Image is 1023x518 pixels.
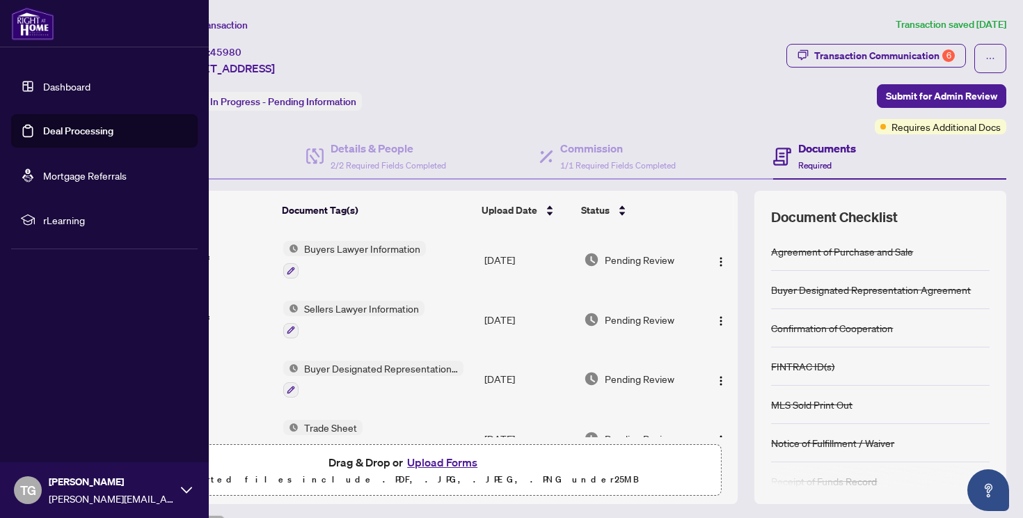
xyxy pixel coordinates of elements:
[710,249,732,271] button: Logo
[560,140,676,157] h4: Commission
[476,191,575,230] th: Upload Date
[710,368,732,390] button: Logo
[886,85,997,107] span: Submit for Admin Review
[771,282,971,297] div: Buyer Designated Representation Agreement
[283,420,363,457] button: Status IconTrade Sheet
[605,252,674,267] span: Pending Review
[283,361,463,398] button: Status IconBuyer Designated Representation Agreement
[479,350,578,409] td: [DATE]
[299,361,463,376] span: Buyer Designated Representation Agreement
[584,371,599,386] img: Document Status
[786,44,966,68] button: Transaction Communication6
[173,19,248,31] span: View Transaction
[798,140,856,157] h4: Documents
[479,230,578,290] td: [DATE]
[771,244,913,259] div: Agreement of Purchase and Sale
[299,420,363,435] span: Trade Sheet
[771,435,894,450] div: Notice of Fulfillment / Waiver
[283,301,425,338] button: Status IconSellers Lawyer Information
[43,125,113,137] a: Deal Processing
[710,308,732,331] button: Logo
[896,17,1006,33] article: Transaction saved [DATE]
[173,60,275,77] span: [STREET_ADDRESS]
[90,445,720,496] span: Drag & Drop orUpload FormsSupported files include .PDF, .JPG, .JPEG, .PNG under25MB
[584,252,599,267] img: Document Status
[798,160,832,171] span: Required
[283,301,299,316] img: Status Icon
[605,371,674,386] span: Pending Review
[49,474,174,489] span: [PERSON_NAME]
[771,320,893,336] div: Confirmation of Cooperation
[584,431,599,446] img: Document Status
[715,375,727,386] img: Logo
[985,54,995,63] span: ellipsis
[331,140,446,157] h4: Details & People
[299,241,426,256] span: Buyers Lawyer Information
[877,84,1006,108] button: Submit for Admin Review
[771,359,834,374] div: FINTRAC ID(s)
[20,480,36,500] span: TG
[283,241,426,278] button: Status IconBuyers Lawyer Information
[43,212,188,228] span: rLearning
[560,160,676,171] span: 1/1 Required Fields Completed
[482,203,537,218] span: Upload Date
[299,301,425,316] span: Sellers Lawyer Information
[210,46,241,58] span: 45980
[276,191,477,230] th: Document Tag(s)
[605,312,674,327] span: Pending Review
[328,453,482,471] span: Drag & Drop or
[715,256,727,267] img: Logo
[283,361,299,376] img: Status Icon
[283,241,299,256] img: Status Icon
[11,7,54,40] img: logo
[210,95,356,108] span: In Progress - Pending Information
[584,312,599,327] img: Document Status
[403,453,482,471] button: Upload Forms
[967,469,1009,511] button: Open asap
[43,80,90,93] a: Dashboard
[942,49,955,62] div: 6
[283,420,299,435] img: Status Icon
[771,397,852,412] div: MLS Sold Print Out
[576,191,699,230] th: Status
[814,45,955,67] div: Transaction Communication
[715,434,727,446] img: Logo
[891,119,1001,134] span: Requires Additional Docs
[173,92,362,111] div: Status:
[479,409,578,469] td: [DATE]
[49,491,174,506] span: [PERSON_NAME][EMAIL_ADDRESS][DOMAIN_NAME]
[479,290,578,350] td: [DATE]
[605,431,674,446] span: Pending Review
[581,203,610,218] span: Status
[331,160,446,171] span: 2/2 Required Fields Completed
[715,315,727,327] img: Logo
[98,471,712,488] p: Supported files include .PDF, .JPG, .JPEG, .PNG under 25 MB
[43,169,127,182] a: Mortgage Referrals
[710,427,732,450] button: Logo
[771,207,898,227] span: Document Checklist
